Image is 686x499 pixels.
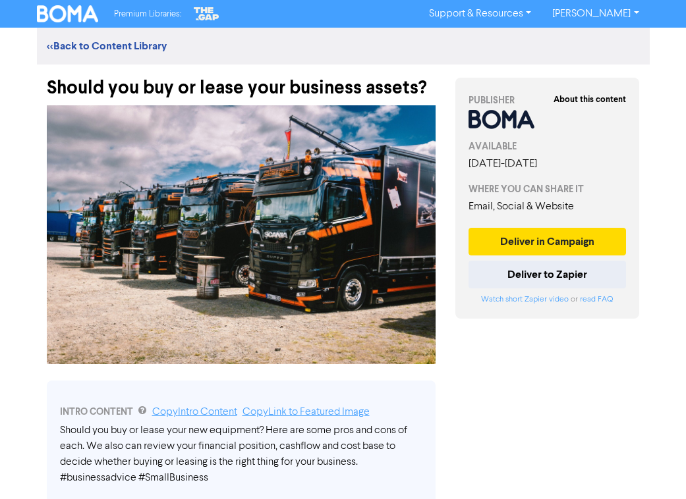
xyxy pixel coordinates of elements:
[37,5,99,22] img: BOMA Logo
[469,93,627,107] div: PUBLISHER
[469,199,627,215] div: Email, Social & Website
[469,228,627,255] button: Deliver in Campaign
[60,404,422,420] div: INTRO CONTENT
[114,10,181,18] span: Premium Libraries:
[469,140,627,153] div: AVAILABLE
[542,3,649,24] a: [PERSON_NAME]
[469,156,627,172] div: [DATE] - [DATE]
[469,294,627,305] div: or
[469,182,627,196] div: WHERE YOU CAN SHARE IT
[469,261,627,288] button: Deliver to Zapier
[243,407,370,417] a: Copy Link to Featured Image
[481,296,569,303] a: Watch short Zapier video
[60,423,422,486] div: Should you buy or lease your new equipment? Here are some pros and cons of each. We also can revi...
[192,5,221,22] img: The Gap
[418,3,542,24] a: Support & Resources
[47,39,167,53] a: <<Back to Content Library
[620,436,686,499] iframe: Chat Widget
[152,407,237,417] a: Copy Intro Content
[554,94,626,105] strong: About this content
[580,296,613,303] a: read FAQ
[47,65,436,99] div: Should you buy or lease your business assets?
